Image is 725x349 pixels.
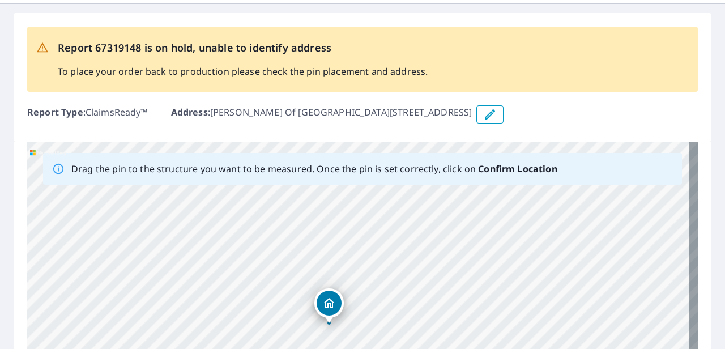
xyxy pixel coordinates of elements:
[171,106,208,118] b: Address
[58,40,428,56] p: Report 67319148 is on hold, unable to identify address
[478,163,557,175] b: Confirm Location
[314,288,344,324] div: Dropped pin, building 1, Residential property, Woods Of Parleys Ln Drive 3 Summit Park, UT 84098
[58,65,428,78] p: To place your order back to production please check the pin placement and address.
[71,162,557,176] p: Drag the pin to the structure you want to be measured. Once the pin is set correctly, click on
[27,105,148,124] p: : ClaimsReady™
[27,106,83,118] b: Report Type
[171,105,472,124] p: : [PERSON_NAME] Of [GEOGRAPHIC_DATA][STREET_ADDRESS]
